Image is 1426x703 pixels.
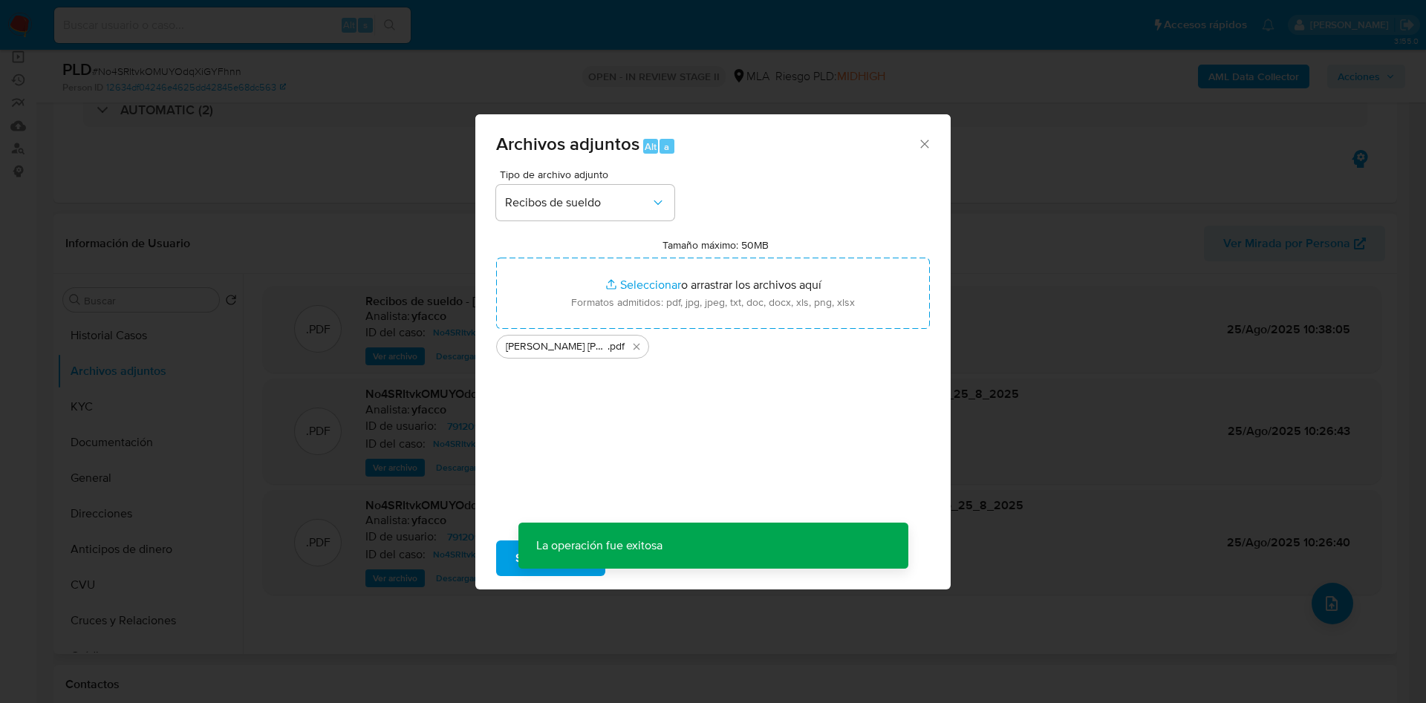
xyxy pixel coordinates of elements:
span: Recibos de sueldo [505,195,651,210]
button: Cerrar [917,137,931,150]
span: Tipo de archivo adjunto [500,169,678,180]
ul: Archivos seleccionados [496,329,930,359]
span: Alt [645,140,657,154]
span: Cancelar [631,542,679,575]
button: Subir archivo [496,540,605,576]
span: Subir archivo [515,542,586,575]
span: .pdf [608,339,625,354]
label: Tamaño máximo: 50MB [662,238,769,252]
span: Archivos adjuntos [496,131,639,157]
span: [PERSON_NAME] [PERSON_NAME] [506,339,608,354]
p: La operación fue exitosa [518,523,680,569]
span: a [664,140,669,154]
button: Recibos de sueldo [496,185,674,220]
button: Eliminar Cristian Oscar Gonzalez.pdf [628,338,645,356]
